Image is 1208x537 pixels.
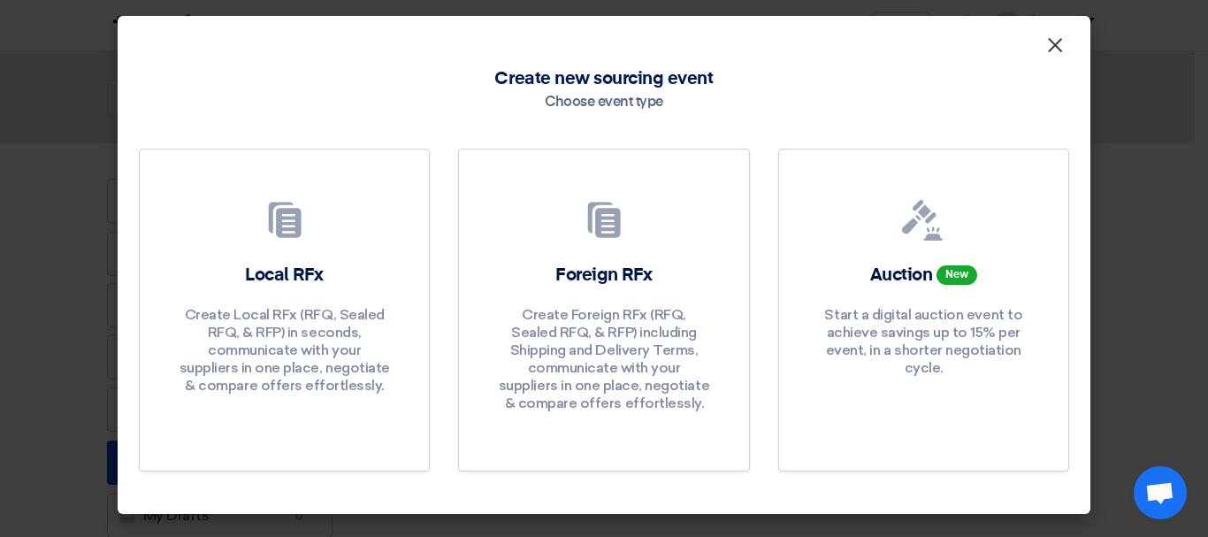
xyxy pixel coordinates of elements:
[245,263,324,288] h2: Local RFx
[1032,28,1078,64] button: Close
[458,149,749,472] a: Foreign RFx Create Foreign RFx (RFQ, Sealed RFQ, & RFP) including Shipping and Delivery Terms, co...
[817,306,1029,377] p: Start a digital auction event to achieve savings up to 15% per event, in a shorter negotiation cy...
[1046,32,1064,67] span: ×
[494,65,713,92] span: Create new sourcing event
[778,149,1069,472] a: Auction New Start a digital auction event to achieve savings up to 15% per event, in a shorter ne...
[555,263,653,288] h2: Foreign RFx
[179,306,391,395] p: Create Local RFx (RFQ, Sealed RFQ, & RFP) in seconds, communicate with your suppliers in one plac...
[545,92,663,113] div: Choose event type
[1134,466,1187,519] div: Open chat
[870,266,933,284] span: Auction
[937,265,977,285] span: New
[139,149,430,472] a: Local RFx Create Local RFx (RFQ, Sealed RFQ, & RFP) in seconds, communicate with your suppliers i...
[498,306,710,412] p: Create Foreign RFx (RFQ, Sealed RFQ, & RFP) including Shipping and Delivery Terms, communicate wi...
